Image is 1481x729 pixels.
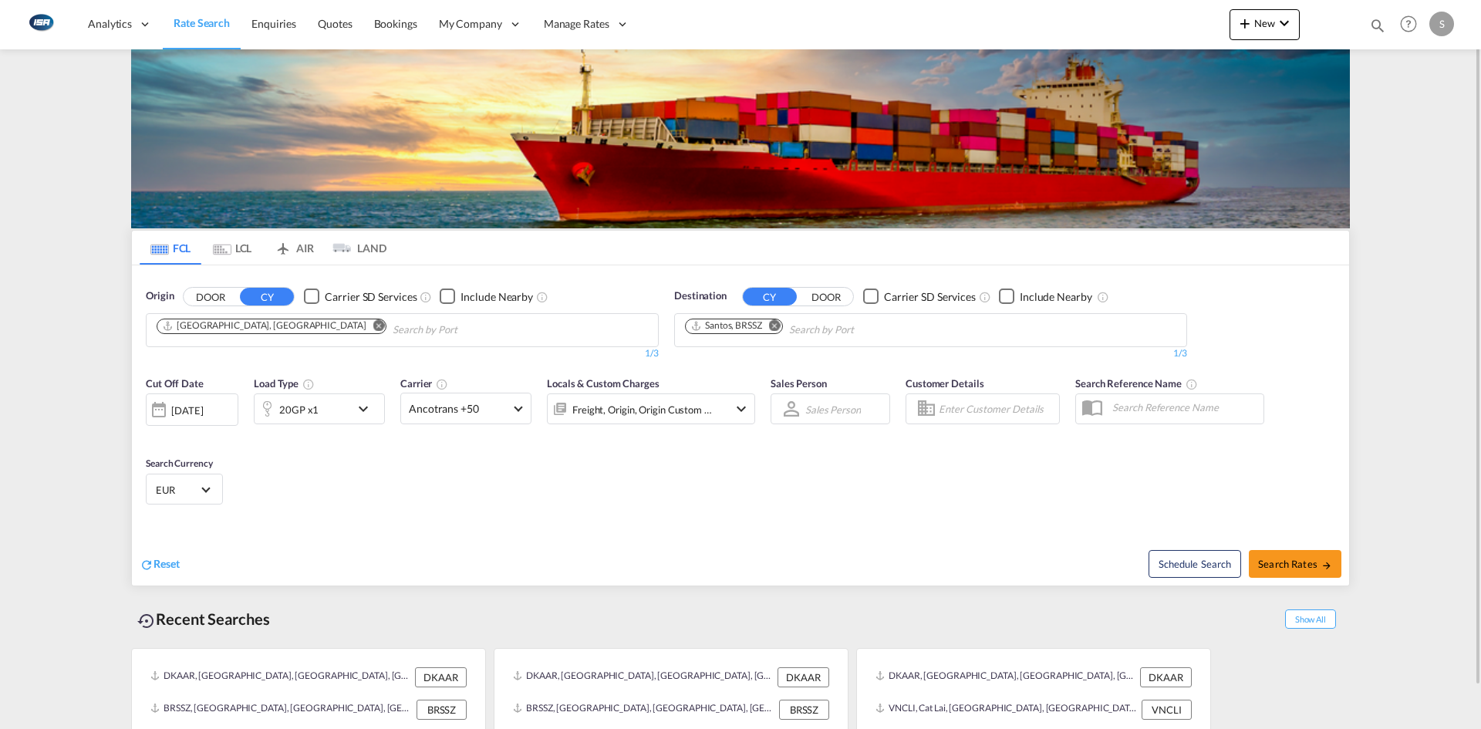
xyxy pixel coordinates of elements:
[547,377,660,390] span: Locals & Custom Charges
[939,397,1054,420] input: Enter Customer Details
[146,377,204,390] span: Cut Off Date
[979,291,991,303] md-icon: Unchecked: Search for CY (Container Yard) services for all selected carriers.Checked : Search for...
[153,557,180,570] span: Reset
[1140,667,1192,687] div: DKAAR
[23,7,58,42] img: 1aa151c0c08011ec8d6f413816f9a227.png
[325,289,417,305] div: Carrier SD Services
[254,393,385,424] div: 20GP x1icon-chevron-down
[572,399,713,420] div: Freight Origin Origin Custom Factory Stuffing
[875,667,1136,687] div: DKAAR, Aarhus, Denmark, Northern Europe, Europe
[420,291,432,303] md-icon: Unchecked: Search for CY (Container Yard) services for all selected carriers.Checked : Search for...
[162,319,369,332] div: Press delete to remove this chip.
[304,289,417,305] md-checkbox: Checkbox No Ink
[759,319,782,335] button: Remove
[279,399,319,420] div: 20GP x1
[393,318,539,343] input: Chips input.
[804,398,862,420] md-select: Sales Person
[1249,550,1341,578] button: Search Ratesicon-arrow-right
[140,558,153,572] md-icon: icon-refresh
[674,289,727,304] span: Destination
[1186,378,1198,390] md-icon: Your search will be saved by the below given name
[674,347,1187,360] div: 1/3
[1230,9,1300,40] button: icon-plus 400-fgNewicon-chevron-down
[999,289,1092,305] md-checkbox: Checkbox No Ink
[1285,609,1336,629] span: Show All
[251,17,296,30] span: Enquiries
[146,393,238,426] div: [DATE]
[140,231,201,265] md-tab-item: FCL
[440,289,533,305] md-checkbox: Checkbox No Ink
[162,319,366,332] div: Aarhus, DKAAR
[1395,11,1422,37] span: Help
[439,16,502,32] span: My Company
[875,700,1138,720] div: VNCLI, Cat Lai, Viet Nam, South East Asia, Asia Pacific
[1149,550,1241,578] button: Note: By default Schedule search will only considerorigin ports, destination ports and cut off da...
[171,403,203,417] div: [DATE]
[906,377,983,390] span: Customer Details
[683,314,942,343] md-chips-wrap: Chips container. Use arrow keys to select chips.
[263,231,325,265] md-tab-item: AIR
[799,288,853,305] button: DOOR
[156,483,199,497] span: EUR
[1429,12,1454,36] div: S
[154,314,545,343] md-chips-wrap: Chips container. Use arrow keys to select chips.
[201,231,263,265] md-tab-item: LCL
[884,289,976,305] div: Carrier SD Services
[274,239,292,251] md-icon: icon-airplane
[743,288,797,305] button: CY
[1236,17,1294,29] span: New
[1075,377,1198,390] span: Search Reference Name
[1321,560,1332,571] md-icon: icon-arrow-right
[513,700,775,720] div: BRSSZ, Santos, Brazil, South America, Americas
[544,16,609,32] span: Manage Rates
[240,288,294,305] button: CY
[400,377,448,390] span: Carrier
[146,289,174,304] span: Origin
[1275,14,1294,32] md-icon: icon-chevron-down
[778,667,829,687] div: DKAAR
[1097,291,1109,303] md-icon: Unchecked: Ignores neighbouring ports when fetching rates.Checked : Includes neighbouring ports w...
[154,478,214,501] md-select: Select Currency: € EUREuro
[1236,14,1254,32] md-icon: icon-plus 400-fg
[771,377,827,390] span: Sales Person
[302,378,315,390] md-icon: icon-information-outline
[131,602,276,636] div: Recent Searches
[779,700,829,720] div: BRSSZ
[132,265,1349,586] div: OriginDOOR CY Checkbox No InkUnchecked: Search for CY (Container Yard) services for all selected ...
[1395,11,1429,39] div: Help
[863,289,976,305] md-checkbox: Checkbox No Ink
[184,288,238,305] button: DOOR
[140,231,386,265] md-pagination-wrapper: Use the left and right arrow keys to navigate between tabs
[690,319,762,332] div: Santos, BRSSZ
[513,667,774,687] div: DKAAR, Aarhus, Denmark, Northern Europe, Europe
[363,319,386,335] button: Remove
[325,231,386,265] md-tab-item: LAND
[354,400,380,418] md-icon: icon-chevron-down
[536,291,548,303] md-icon: Unchecked: Ignores neighbouring ports when fetching rates.Checked : Includes neighbouring ports w...
[436,378,448,390] md-icon: The selected Trucker/Carrierwill be displayed in the rate results If the rates are from another f...
[789,318,936,343] input: Chips input.
[146,347,659,360] div: 1/3
[415,667,467,687] div: DKAAR
[374,17,417,30] span: Bookings
[88,16,132,32] span: Analytics
[547,393,755,424] div: Freight Origin Origin Custom Factory Stuffingicon-chevron-down
[174,16,230,29] span: Rate Search
[318,17,352,30] span: Quotes
[417,700,467,720] div: BRSSZ
[146,424,157,445] md-datepicker: Select
[1369,17,1386,40] div: icon-magnify
[690,319,765,332] div: Press delete to remove this chip.
[1258,558,1332,570] span: Search Rates
[137,612,156,630] md-icon: icon-backup-restore
[131,49,1350,228] img: LCL+%26+FCL+BACKGROUND.png
[150,667,411,687] div: DKAAR, Aarhus, Denmark, Northern Europe, Europe
[140,556,180,573] div: icon-refreshReset
[732,400,751,418] md-icon: icon-chevron-down
[254,377,315,390] span: Load Type
[1020,289,1092,305] div: Include Nearby
[146,457,213,469] span: Search Currency
[1105,396,1263,419] input: Search Reference Name
[1369,17,1386,34] md-icon: icon-magnify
